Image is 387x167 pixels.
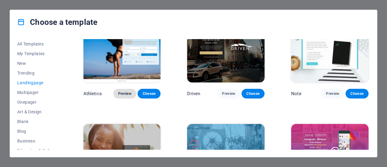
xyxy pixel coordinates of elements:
[326,91,339,96] span: Preview
[113,89,136,99] button: Preview
[17,117,57,126] button: Blank
[17,129,57,134] span: Blog
[17,68,57,78] button: Trending
[17,61,57,66] span: New
[291,91,301,97] p: Note
[17,80,57,85] span: Landingpage
[346,89,369,99] button: Choose
[17,136,57,146] button: Business
[242,89,265,99] button: Choose
[222,91,235,96] span: Preview
[17,109,57,114] span: Art & Design
[118,91,132,96] span: Preview
[17,58,57,68] button: New
[187,91,200,97] p: Driven
[17,107,57,117] button: Art & Design
[17,39,57,49] button: All Templates
[17,146,57,155] button: Education & Culture
[83,11,161,82] img: Athletics
[17,97,57,107] button: Onepager
[291,11,369,82] img: Note
[17,71,57,75] span: Trending
[17,49,57,58] button: My Templates
[17,51,57,56] span: My Templates
[17,42,57,46] span: All Templates
[17,90,57,95] span: Multipager
[350,91,364,96] span: Choose
[217,89,240,99] button: Preview
[17,17,97,27] h4: Choose a template
[17,88,57,97] button: Multipager
[17,78,57,88] button: Landingpage
[17,148,57,153] span: Education & Culture
[17,139,57,143] span: Business
[246,91,260,96] span: Choose
[321,89,344,99] button: Preview
[83,91,102,97] p: Athletics
[138,89,161,99] button: Choose
[187,11,265,82] img: Driven
[142,91,156,96] span: Choose
[17,100,57,105] span: Onepager
[17,126,57,136] button: Blog
[17,119,57,124] span: Blank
